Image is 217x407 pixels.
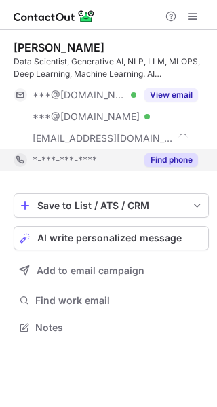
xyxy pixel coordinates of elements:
button: AI write personalized message [14,226,209,250]
button: Reveal Button [144,88,198,102]
button: Notes [14,318,209,337]
div: Save to List / ATS / CRM [37,200,185,211]
div: Data Scientist, Generative AI, NLP, LLM, MLOPS, Deep Learning, Machine Learning. AI Orchestration... [14,56,209,80]
span: ***@[DOMAIN_NAME] [33,89,126,101]
button: Find work email [14,291,209,310]
button: save-profile-one-click [14,193,209,218]
span: Find work email [35,294,203,307]
button: Reveal Button [144,153,198,167]
div: [PERSON_NAME] [14,41,104,54]
span: ***@[DOMAIN_NAME] [33,111,140,123]
button: Add to email campaign [14,258,209,283]
img: ContactOut v5.3.10 [14,8,95,24]
span: Add to email campaign [37,265,144,276]
span: Notes [35,322,203,334]
span: AI write personalized message [37,233,182,244]
span: [EMAIL_ADDRESS][DOMAIN_NAME] [33,132,174,144]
